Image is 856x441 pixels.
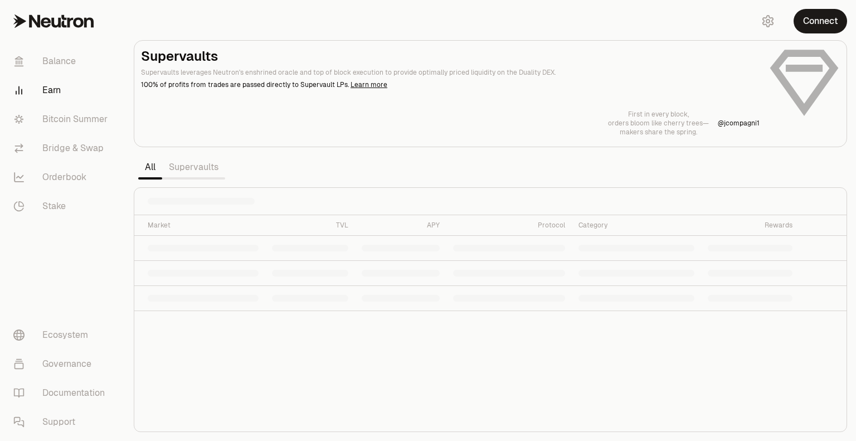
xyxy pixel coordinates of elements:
a: Supervaults [162,156,225,178]
div: Protocol [453,221,565,230]
div: TVL [272,221,348,230]
a: Stake [4,192,120,221]
div: APY [362,221,440,230]
p: @ jcompagni1 [718,119,760,128]
p: orders bloom like cherry trees— [608,119,709,128]
a: All [138,156,162,178]
a: Support [4,408,120,437]
button: Connect [794,9,847,33]
h2: Supervaults [141,47,760,65]
a: Balance [4,47,120,76]
a: Learn more [351,80,387,89]
a: Orderbook [4,163,120,192]
a: @jcompagni1 [718,119,760,128]
div: Category [578,221,694,230]
p: First in every block, [608,110,709,119]
p: makers share the spring. [608,128,709,137]
a: Governance [4,350,120,379]
div: Market [148,221,259,230]
a: Bitcoin Summer [4,105,120,134]
a: Earn [4,76,120,105]
a: First in every block,orders bloom like cherry trees—makers share the spring. [608,110,709,137]
a: Bridge & Swap [4,134,120,163]
div: Rewards [708,221,792,230]
p: 100% of profits from trades are passed directly to Supervault LPs. [141,80,760,90]
a: Documentation [4,379,120,408]
a: Ecosystem [4,321,120,350]
p: Supervaults leverages Neutron's enshrined oracle and top of block execution to provide optimally ... [141,67,760,77]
